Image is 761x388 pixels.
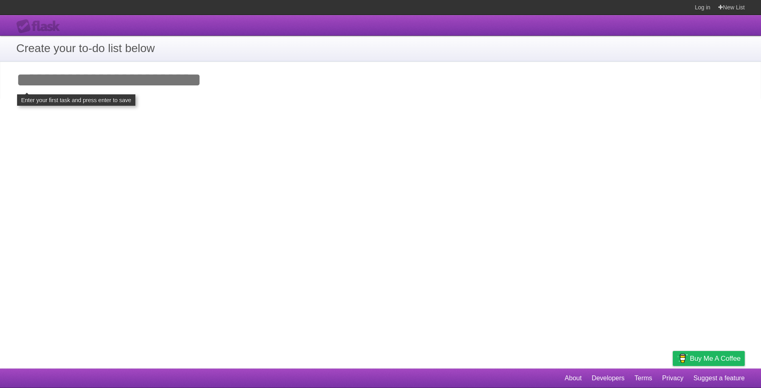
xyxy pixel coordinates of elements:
[690,351,741,366] span: Buy me a coffee
[662,371,683,386] a: Privacy
[565,371,582,386] a: About
[16,40,745,57] h1: Create your to-do list below
[673,351,745,366] a: Buy me a coffee
[635,371,652,386] a: Terms
[677,351,688,365] img: Buy me a coffee
[694,371,745,386] a: Suggest a feature
[591,371,624,386] a: Developers
[16,19,65,34] div: Flask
